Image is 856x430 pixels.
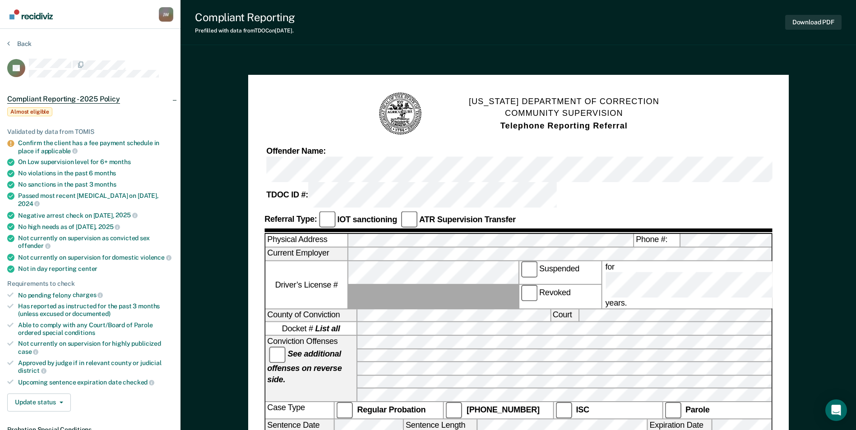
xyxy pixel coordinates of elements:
div: Conviction Offenses [265,336,356,401]
label: County of Conviction [265,309,356,321]
input: See additional offenses on reverse side. [269,347,285,363]
input: ATR Supervision Transfer [401,211,417,228]
strong: Telephone Reporting Referral [500,121,627,130]
label: Revoked [519,285,601,309]
div: No violations in the past 6 [18,169,173,177]
strong: IOT sanctioning [337,215,397,224]
div: On Low supervision level for 6+ [18,158,173,166]
img: Recidiviz [9,9,53,19]
div: Not currently on supervision as convicted sex [18,234,173,250]
div: Approved by judge if in relevant county or judicial [18,359,173,375]
span: case [18,348,38,355]
input: Revoked [521,285,537,302]
div: Prefilled with data from TDOC on [DATE] . [195,27,295,34]
span: violence [140,254,171,261]
span: Docket # [282,323,340,334]
span: charges [73,291,103,298]
span: 2024 [18,200,40,207]
strong: [PHONE_NUMBER] [467,405,540,414]
span: Almost eligible [7,107,52,116]
strong: Regular Probation [357,405,426,414]
input: IOT sanctioning [319,211,335,228]
span: district [18,367,46,374]
div: J W [159,7,173,22]
div: Confirm the client has a fee payment schedule in place if applicable [18,139,173,155]
label: Court [551,309,578,321]
label: Driver’s License # [265,261,347,308]
strong: ATR Supervision Transfer [419,215,516,224]
strong: List all [315,324,340,333]
input: [PHONE_NUMBER] [446,402,462,418]
div: Requirements to check [7,280,173,288]
button: Download PDF [785,15,842,30]
span: center [78,265,97,272]
div: Open Intercom Messenger [825,399,847,421]
span: Compliant Reporting - 2025 Policy [7,95,120,104]
strong: TDOC ID #: [266,191,308,200]
span: conditions [65,329,95,336]
div: Passed most recent [MEDICAL_DATA] on [DATE], [18,192,173,207]
div: Negative arrest check on [DATE], [18,211,173,220]
label: Physical Address [265,234,347,247]
span: months [94,169,116,177]
strong: See additional offenses on reverse side. [267,350,342,384]
strong: Parole [685,405,710,414]
span: checked [123,379,154,386]
div: Not currently on supervision for domestic [18,253,173,261]
span: months [94,181,116,188]
label: for years. [603,261,856,308]
div: Compliant Reporting [195,11,295,24]
label: Suspended [519,261,601,284]
input: Regular Probation [336,402,352,418]
div: Upcoming sentence expiration date [18,378,173,386]
strong: Referral Type: [264,215,317,224]
input: Suspended [521,261,537,277]
div: Case Type [265,402,333,418]
strong: Offender Name: [266,147,326,156]
input: ISC [555,402,571,418]
div: Validated by data from TOMIS [7,128,173,136]
div: Not currently on supervision for highly publicized [18,340,173,355]
label: Phone #: [634,234,680,247]
span: 2025 [98,223,120,230]
button: Profile dropdown button [159,7,173,22]
div: No high needs as of [DATE], [18,223,173,231]
span: offender [18,242,51,249]
div: Able to comply with any Court/Board of Parole ordered special [18,321,173,337]
strong: ISC [576,405,589,414]
span: documented) [72,310,110,317]
div: Not in day reporting [18,265,173,273]
div: No pending felony [18,291,173,299]
img: TN Seal [378,91,423,137]
span: 2025 [116,211,137,219]
input: Parole [665,402,681,418]
span: months [109,158,131,165]
div: No sanctions in the past 3 [18,181,173,188]
button: Back [7,40,32,48]
button: Update status [7,393,71,412]
div: Has reported as instructed for the past 3 months (unless excused or [18,302,173,318]
input: for years. [605,272,854,297]
h1: [US_STATE] DEPARTMENT OF CORRECTION COMMUNITY SUPERVISION [469,96,659,133]
label: Current Employer [265,248,347,260]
